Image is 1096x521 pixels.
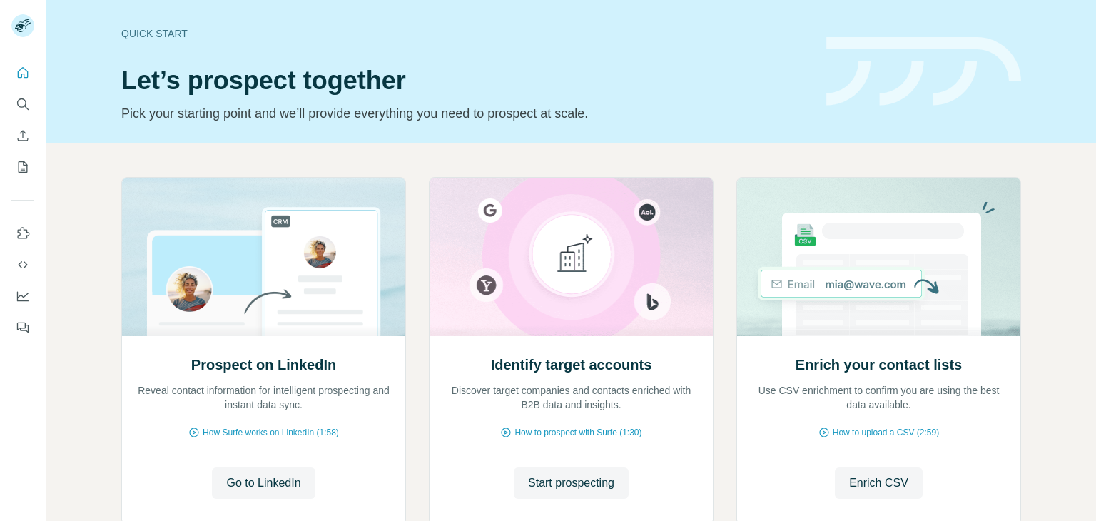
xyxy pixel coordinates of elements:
[212,467,315,499] button: Go to LinkedIn
[226,475,300,492] span: Go to LinkedIn
[826,37,1021,106] img: banner
[736,178,1021,336] img: Enrich your contact lists
[11,315,34,340] button: Feedback
[121,178,406,336] img: Prospect on LinkedIn
[444,383,699,412] p: Discover target companies and contacts enriched with B2B data and insights.
[429,178,714,336] img: Identify target accounts
[11,123,34,148] button: Enrich CSV
[11,154,34,180] button: My lists
[514,426,641,439] span: How to prospect with Surfe (1:30)
[514,467,629,499] button: Start prospecting
[796,355,962,375] h2: Enrich your contact lists
[833,426,939,439] span: How to upload a CSV (2:59)
[11,60,34,86] button: Quick start
[491,355,652,375] h2: Identify target accounts
[835,467,923,499] button: Enrich CSV
[136,383,391,412] p: Reveal contact information for intelligent prospecting and instant data sync.
[203,426,339,439] span: How Surfe works on LinkedIn (1:58)
[849,475,908,492] span: Enrich CSV
[528,475,614,492] span: Start prospecting
[751,383,1006,412] p: Use CSV enrichment to confirm you are using the best data available.
[11,283,34,309] button: Dashboard
[121,103,809,123] p: Pick your starting point and we’ll provide everything you need to prospect at scale.
[11,221,34,246] button: Use Surfe on LinkedIn
[121,26,809,41] div: Quick start
[191,355,336,375] h2: Prospect on LinkedIn
[121,66,809,95] h1: Let’s prospect together
[11,91,34,117] button: Search
[11,252,34,278] button: Use Surfe API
